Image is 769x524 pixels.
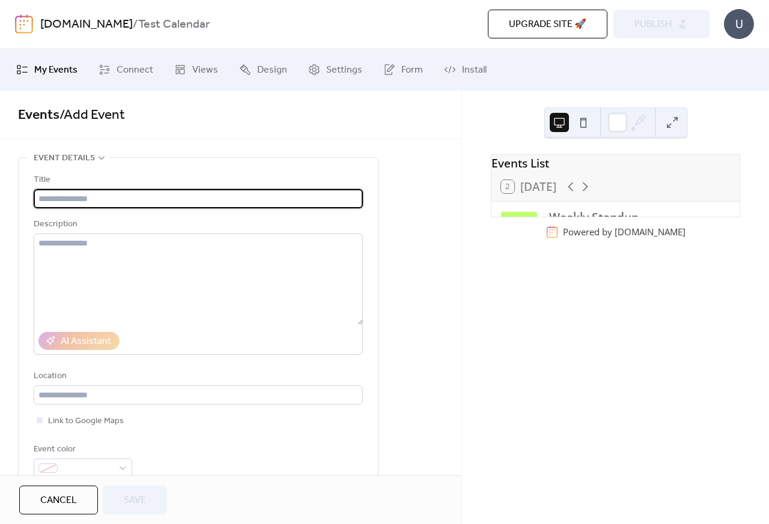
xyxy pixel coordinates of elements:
[230,53,296,86] a: Design
[509,17,586,32] span: Upgrade site 🚀
[462,63,487,77] span: Install
[34,173,360,187] div: Title
[615,226,685,238] a: [DOMAIN_NAME]
[7,53,87,86] a: My Events
[34,151,95,166] span: Event details
[326,63,362,77] span: Settings
[401,63,423,77] span: Form
[374,53,432,86] a: Form
[48,414,124,429] span: Link to Google Maps
[34,63,78,77] span: My Events
[34,369,360,384] div: Location
[34,217,360,232] div: Description
[257,63,287,77] span: Design
[18,102,59,128] a: Events
[549,209,730,226] div: Weekly Standup
[435,53,496,86] a: Install
[34,442,130,457] div: Event color
[59,102,125,128] span: / Add Event
[90,53,162,86] a: Connect
[117,63,153,77] span: Connect
[488,10,607,38] button: Upgrade site 🚀
[491,155,740,172] div: Events List
[724,9,754,39] div: U
[192,63,218,77] span: Views
[40,13,133,36] a: [DOMAIN_NAME]
[15,14,33,34] img: logo
[299,53,371,86] a: Settings
[133,13,138,36] b: /
[165,53,227,86] a: Views
[19,486,98,514] button: Cancel
[563,226,685,238] div: Powered by
[40,493,77,508] span: Cancel
[138,13,210,36] b: Test Calendar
